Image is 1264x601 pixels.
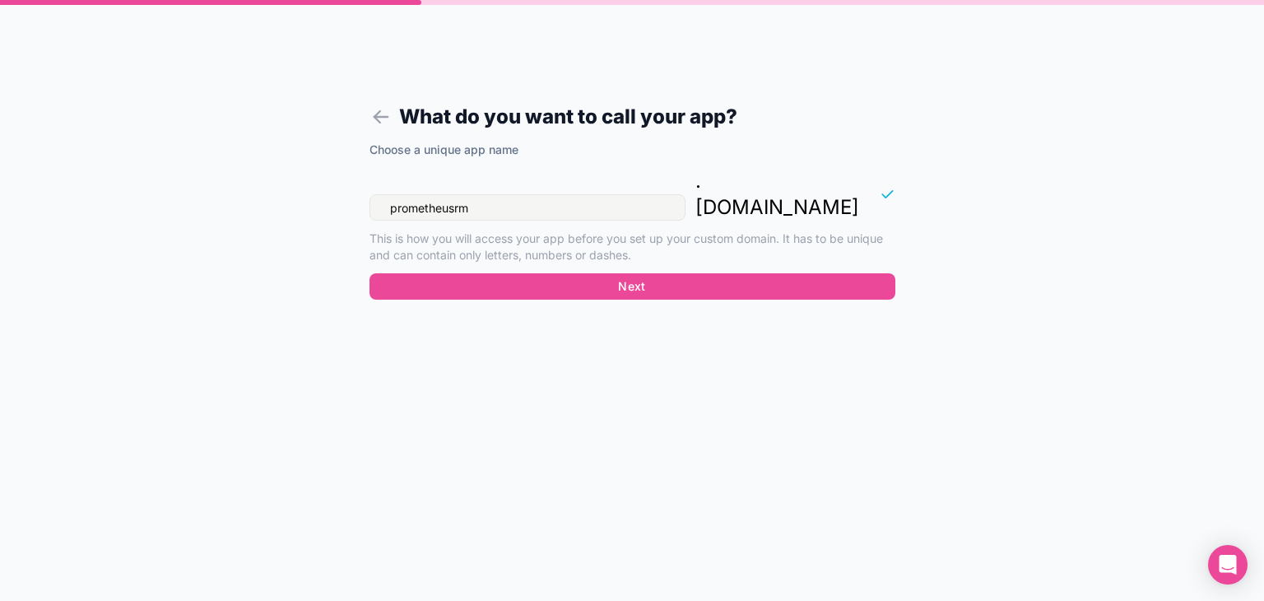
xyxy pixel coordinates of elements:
[369,231,895,263] p: This is how you will access your app before you set up your custom domain. It has to be unique an...
[369,273,895,300] button: Next
[369,142,518,158] label: Choose a unique app name
[369,194,685,221] input: prometheusrm
[695,168,859,221] p: . [DOMAIN_NAME]
[1208,545,1248,585] div: Open Intercom Messenger
[369,102,895,132] h1: What do you want to call your app?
